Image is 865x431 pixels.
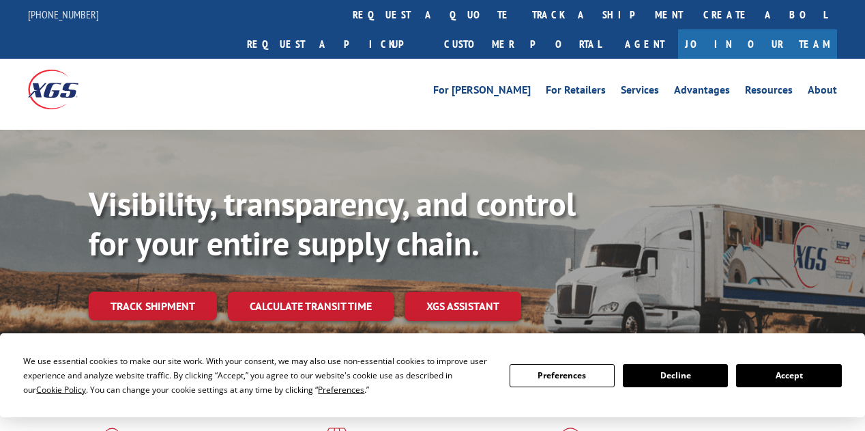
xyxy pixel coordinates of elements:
[318,384,364,395] span: Preferences
[228,292,394,321] a: Calculate transit time
[89,292,217,320] a: Track shipment
[674,85,730,100] a: Advantages
[736,364,841,387] button: Accept
[510,364,615,387] button: Preferences
[621,85,659,100] a: Services
[623,364,728,387] button: Decline
[808,85,837,100] a: About
[237,29,434,59] a: Request a pickup
[28,8,99,21] a: [PHONE_NUMBER]
[23,354,493,397] div: We use essential cookies to make our site work. With your consent, we may also use non-essential ...
[89,182,576,264] b: Visibility, transparency, and control for your entire supply chain.
[745,85,793,100] a: Resources
[405,292,521,321] a: XGS ASSISTANT
[434,29,611,59] a: Customer Portal
[433,85,531,100] a: For [PERSON_NAME]
[678,29,837,59] a: Join Our Team
[36,384,86,395] span: Cookie Policy
[546,85,606,100] a: For Retailers
[611,29,678,59] a: Agent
